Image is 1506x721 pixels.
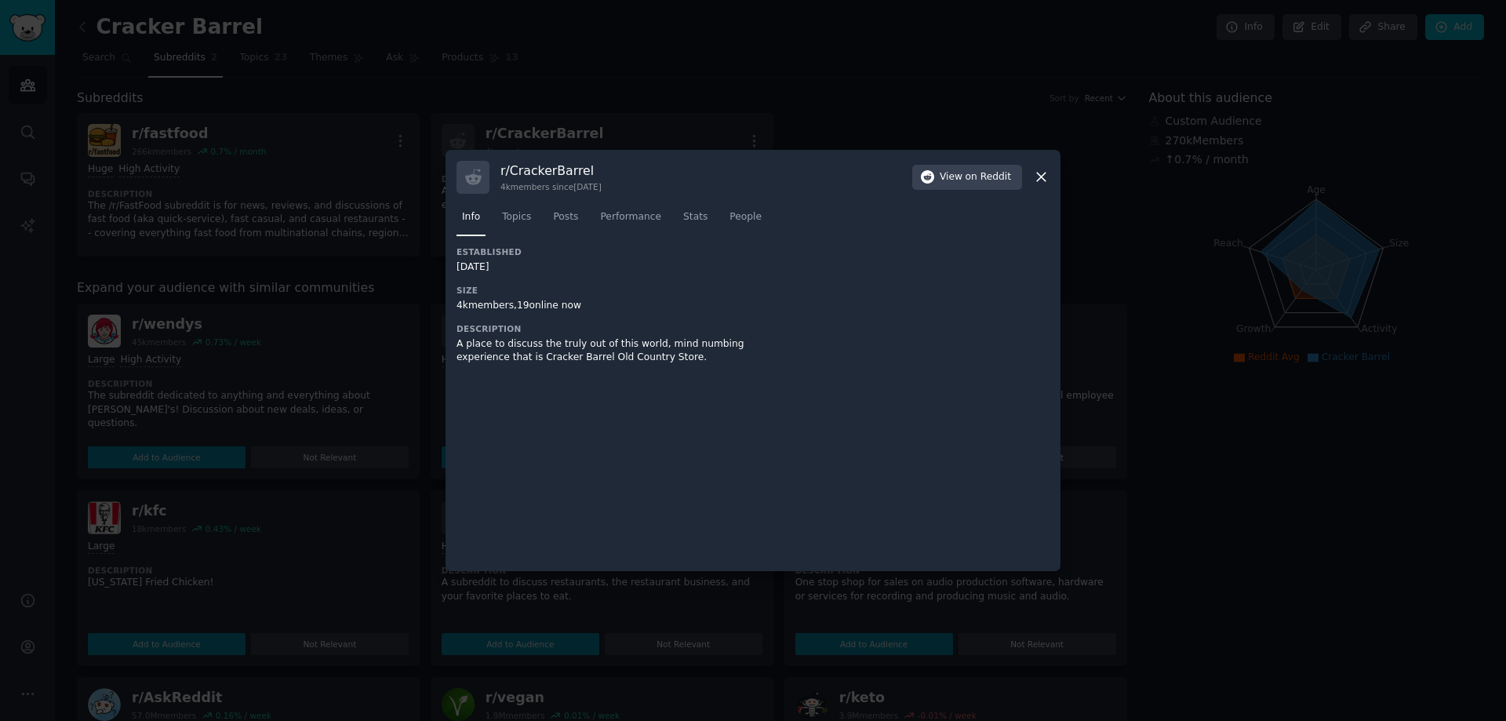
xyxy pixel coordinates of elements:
h3: Established [457,246,753,257]
span: Performance [600,210,661,224]
a: People [724,205,767,237]
a: Stats [678,205,713,237]
span: People [729,210,762,224]
a: Info [457,205,486,237]
span: Info [462,210,480,224]
div: 4k members since [DATE] [500,181,602,192]
button: Viewon Reddit [912,165,1022,190]
h3: r/ CrackerBarrel [500,162,602,179]
a: Performance [595,205,667,237]
span: on Reddit [966,170,1011,184]
span: Posts [553,210,578,224]
a: Topics [497,205,537,237]
h3: Description [457,323,753,334]
span: Stats [683,210,708,224]
div: [DATE] [457,260,753,275]
span: View [940,170,1011,184]
div: A place to discuss the truly out of this world, mind numbing experience that is Cracker Barrel Ol... [457,337,753,365]
a: Posts [547,205,584,237]
h3: Size [457,285,753,296]
div: 4k members, 19 online now [457,299,753,313]
span: Topics [502,210,531,224]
